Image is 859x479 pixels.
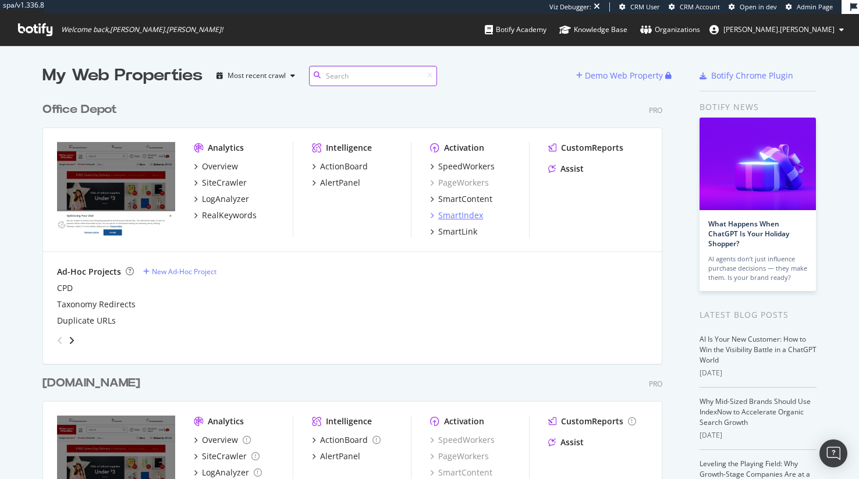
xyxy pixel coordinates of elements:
a: Assist [548,163,584,175]
span: jessica.jordan [723,24,835,34]
a: Overview [194,161,238,172]
a: LogAnalyzer [194,193,249,205]
div: [DATE] [700,368,817,378]
div: AI agents don’t just influence purchase decisions — they make them. Is your brand ready? [708,254,807,282]
img: What Happens When ChatGPT Is Your Holiday Shopper? [700,118,816,210]
span: CRM User [630,2,660,11]
a: SmartContent [430,193,492,205]
a: Demo Web Property [576,70,665,80]
button: Demo Web Property [576,66,665,85]
div: Overview [202,434,238,446]
a: Assist [548,437,584,448]
div: AlertPanel [320,177,360,189]
a: SpeedWorkers [430,434,495,446]
a: Office Depot [42,101,122,118]
div: SmartIndex [438,210,483,221]
a: What Happens When ChatGPT Is Your Holiday Shopper? [708,219,789,249]
input: Search [309,66,437,86]
a: Open in dev [729,2,777,12]
div: SiteCrawler [202,450,247,462]
span: Admin Page [797,2,833,11]
div: Activation [444,416,484,427]
div: [DATE] [700,430,817,441]
div: Knowledge Base [559,24,627,36]
a: CustomReports [548,416,636,427]
a: CRM User [619,2,660,12]
a: CustomReports [548,142,623,154]
a: SmartIndex [430,210,483,221]
div: Analytics [208,416,244,427]
a: CRM Account [669,2,720,12]
div: LogAnalyzer [202,193,249,205]
div: CustomReports [561,416,623,427]
a: AlertPanel [312,177,360,189]
a: Organizations [640,14,700,45]
a: PageWorkers [430,450,489,462]
a: SpeedWorkers [430,161,495,172]
div: My Web Properties [42,64,203,87]
div: Botify news [700,101,817,113]
div: Organizations [640,24,700,36]
span: Welcome back, [PERSON_NAME].[PERSON_NAME] ! [61,25,223,34]
div: ActionBoard [320,161,368,172]
button: Most recent crawl [212,66,300,85]
a: ActionBoard [312,434,381,446]
a: LogAnalyzer [194,467,262,478]
a: SiteCrawler [194,450,260,462]
div: ActionBoard [320,434,368,446]
div: Activation [444,142,484,154]
div: Viz Debugger: [549,2,591,12]
div: SiteCrawler [202,177,247,189]
div: Assist [560,437,584,448]
div: SpeedWorkers [438,161,495,172]
div: SmartContent [438,193,492,205]
div: CustomReports [561,142,623,154]
div: AlertPanel [320,450,360,462]
a: RealKeywords [194,210,257,221]
a: AlertPanel [312,450,360,462]
div: Assist [560,163,584,175]
a: [DOMAIN_NAME] [42,375,145,392]
div: Taxonomy Redirects [57,299,136,310]
span: CRM Account [680,2,720,11]
a: SmartContent [430,467,492,478]
div: Duplicate URLs [57,315,116,327]
div: RealKeywords [202,210,257,221]
div: Analytics [208,142,244,154]
a: Admin Page [786,2,833,12]
div: Pro [649,379,662,389]
div: Ad-Hoc Projects [57,266,121,278]
div: Latest Blog Posts [700,308,817,321]
div: Open Intercom Messenger [819,439,847,467]
a: SmartLink [430,226,477,237]
div: [DOMAIN_NAME] [42,375,140,392]
div: Office Depot [42,101,117,118]
a: Botify Academy [485,14,546,45]
div: Intelligence [326,416,372,427]
div: SmartLink [438,226,477,237]
div: angle-right [68,335,76,346]
span: Open in dev [740,2,777,11]
a: CPD [57,282,73,294]
a: AI Is Your New Customer: How to Win the Visibility Battle in a ChatGPT World [700,334,817,365]
a: Overview [194,434,251,446]
div: Most recent crawl [228,72,286,79]
div: Botify Chrome Plugin [711,70,793,81]
div: Pro [649,105,662,115]
img: www.officedepot.com [57,142,175,236]
a: ActionBoard [312,161,368,172]
a: Why Mid-Sized Brands Should Use IndexNow to Accelerate Organic Search Growth [700,396,811,427]
div: New Ad-Hoc Project [152,267,216,276]
a: SiteCrawler [194,177,247,189]
div: LogAnalyzer [202,467,249,478]
button: [PERSON_NAME].[PERSON_NAME] [700,20,853,39]
div: Botify Academy [485,24,546,36]
a: Knowledge Base [559,14,627,45]
a: PageWorkers [430,177,489,189]
a: New Ad-Hoc Project [143,267,216,276]
div: Demo Web Property [585,70,663,81]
